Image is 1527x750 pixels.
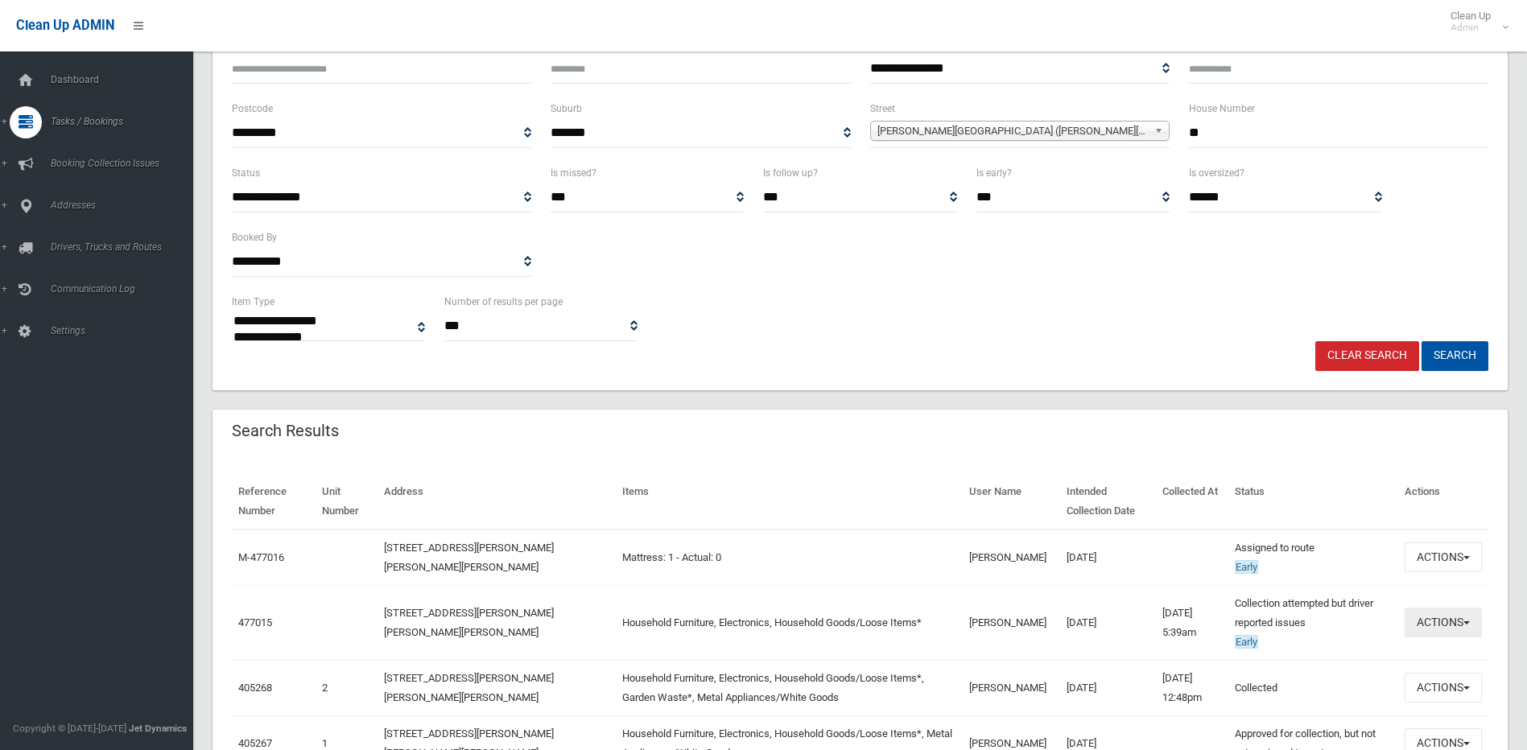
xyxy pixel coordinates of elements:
small: Admin [1451,22,1491,34]
td: Collected [1228,660,1398,715]
a: [STREET_ADDRESS][PERSON_NAME][PERSON_NAME][PERSON_NAME] [384,542,554,573]
span: Clean Up ADMIN [16,18,114,33]
a: 477015 [238,616,272,628]
label: Is early? [976,164,1012,182]
label: House Number [1189,100,1255,117]
a: 405268 [238,682,272,694]
header: Search Results [213,415,358,447]
a: Clear Search [1315,341,1419,371]
td: [PERSON_NAME] [963,660,1061,715]
td: [DATE] [1060,660,1156,715]
span: Early [1235,560,1258,574]
label: Number of results per page [444,293,563,311]
span: Communication Log [46,283,205,295]
span: Addresses [46,200,205,211]
td: Mattress: 1 - Actual: 0 [616,530,962,586]
button: Search [1422,341,1488,371]
th: Reference Number [232,474,316,530]
th: Intended Collection Date [1060,474,1156,530]
label: Booked By [232,229,277,246]
th: Unit Number [316,474,378,530]
th: Actions [1398,474,1488,530]
td: [DATE] 12:48pm [1156,660,1228,715]
span: Copyright © [DATE]-[DATE] [13,723,126,734]
th: Status [1228,474,1398,530]
td: Assigned to route [1228,530,1398,586]
label: Postcode [232,100,273,117]
button: Actions [1405,542,1482,572]
th: Collected At [1156,474,1228,530]
label: Street [870,100,895,117]
label: Item Type [232,293,274,311]
td: [PERSON_NAME] [963,585,1061,660]
span: [PERSON_NAME][GEOGRAPHIC_DATA] ([PERSON_NAME][GEOGRAPHIC_DATA][PERSON_NAME]) [877,122,1148,141]
a: [STREET_ADDRESS][PERSON_NAME][PERSON_NAME][PERSON_NAME] [384,672,554,703]
label: Is follow up? [763,164,818,182]
span: Drivers, Trucks and Routes [46,241,205,253]
span: Tasks / Bookings [46,116,205,127]
td: Household Furniture, Electronics, Household Goods/Loose Items*, Garden Waste*, Metal Appliances/W... [616,660,962,715]
th: Address [378,474,616,530]
td: Collection attempted but driver reported issues [1228,585,1398,660]
td: [PERSON_NAME] [963,530,1061,586]
span: Settings [46,325,205,336]
span: Dashboard [46,74,205,85]
strong: Jet Dynamics [129,723,187,734]
td: [DATE] [1060,530,1156,586]
label: Suburb [551,100,582,117]
span: Booking Collection Issues [46,158,205,169]
th: Items [616,474,962,530]
span: Clean Up [1442,10,1507,34]
td: Household Furniture, Electronics, Household Goods/Loose Items* [616,585,962,660]
td: [DATE] [1060,585,1156,660]
a: M-477016 [238,551,284,563]
th: User Name [963,474,1061,530]
td: [DATE] 5:39am [1156,585,1228,660]
label: Status [232,164,260,182]
span: Early [1235,635,1258,649]
a: 405267 [238,737,272,749]
label: Is missed? [551,164,596,182]
a: [STREET_ADDRESS][PERSON_NAME][PERSON_NAME][PERSON_NAME] [384,607,554,638]
button: Actions [1405,673,1482,703]
button: Actions [1405,608,1482,637]
label: Is oversized? [1189,164,1244,182]
td: 2 [316,660,378,715]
